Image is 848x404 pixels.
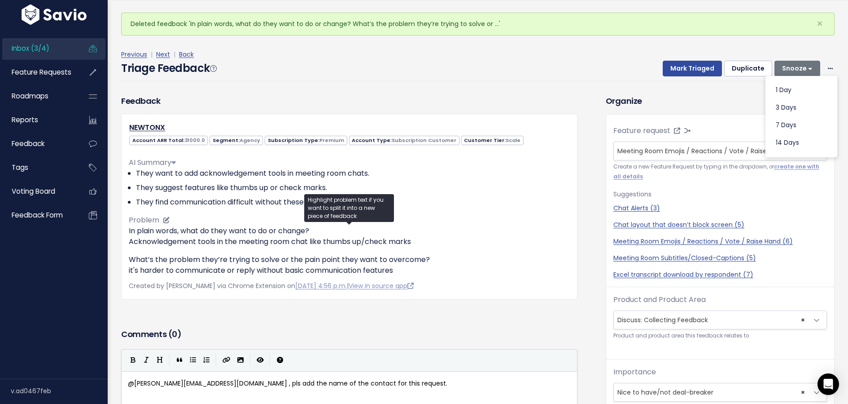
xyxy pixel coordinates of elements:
a: Tags [2,157,74,178]
a: Chat layout that doesn’t block screen (5) [613,220,827,230]
label: Importance [613,367,656,377]
span: Reports [12,115,38,124]
label: Feature request [613,125,670,136]
img: logo-white.9d6f32f41409.svg [19,4,89,25]
span: Problem [129,215,159,225]
span: Subscription Type: [265,136,347,145]
span: Premium [319,137,344,144]
span: Inbox (3/4) [12,44,49,53]
span: Agency [240,137,260,144]
button: Snooze [774,61,820,77]
span: Meeting Room Emojis / Reactions / Vote / Raise Hand (6) [613,142,827,160]
span: Tags [12,163,28,172]
span: Voting Board [12,186,55,196]
span: × [817,16,823,31]
button: 3 days [769,99,834,116]
button: Heading [153,354,166,367]
span: Meeting Room Emojis / Reactions / Vote / Raise Hand (6) [614,142,809,160]
h3: Organize [606,95,835,107]
span: | [172,50,177,59]
div: Open Intercom Messenger [817,373,839,395]
button: Bold [126,354,140,367]
span: Subscription Customer [392,137,456,144]
i: | [216,355,217,366]
a: Voting Board [2,181,74,202]
span: Segment: [210,136,263,145]
span: 31000.0 [184,137,205,144]
li: They find communication difficult without these basic features. [136,197,570,208]
li: They want to add acknowledgement tools in meeting room chats. [136,168,570,179]
li: They suggest features like thumbs up or check marks. [136,182,570,193]
a: Meeting Room Subtitles/Closed-Captions (5) [613,253,827,263]
h3: Comments ( ) [121,328,577,341]
div: Deleted feedback 'In plain words, what do they want to do or change? What’s the problem they’re t... [121,13,835,36]
small: Product and product area this feedback relates to [613,331,827,341]
a: NEWTONX [129,122,165,133]
button: Duplicate [724,61,772,77]
a: Meeting Room Emojis / Reactions / Vote / Raise Hand (6) [613,237,827,246]
p: Suggestions [613,189,827,200]
i: | [169,355,170,366]
span: Nice to have/not deal-breaker [613,383,827,402]
span: Meeting Room Emojis / Reactions / Vote / Raise Hand (6) [617,147,797,155]
button: 1 day [769,81,834,99]
a: Roadmaps [2,86,74,107]
span: Created by [PERSON_NAME] via Chrome Extension on | [129,281,414,290]
button: Generic List [186,354,200,367]
a: Inbox (3/4) [2,38,74,59]
button: Import an image [234,354,247,367]
div: v.ad0467feb [11,379,108,403]
small: Create a new Feature Request by typing in the dropdown, or . [613,162,827,182]
a: create one with all details [613,163,819,180]
a: Chat Alerts (3) [613,204,827,213]
span: Nice to have/not deal-breaker [614,383,809,401]
span: Scale [506,137,520,144]
a: Previous [121,50,147,59]
div: Highlight problem text if you want to split it into a new piece of feedback [304,194,394,222]
button: Toggle Preview [254,354,267,367]
h3: Feedback [121,95,160,107]
button: Markdown Guide [273,354,287,367]
span: Roadmaps [12,91,48,101]
div: Snooze [765,76,837,157]
span: Feedback form [12,210,63,220]
span: × [801,383,805,401]
a: Reports [2,110,74,130]
span: 0 [172,329,177,340]
a: Feature Requests [2,62,74,83]
h4: Triage Feedback [121,60,216,76]
button: Create Link [219,354,234,367]
button: Italic [140,354,153,367]
i: | [270,355,271,366]
button: Quote [173,354,186,367]
a: View in source app [349,281,414,290]
button: Close [808,13,832,35]
p: What’s the problem they’re trying to solve or the pain point they want to overcome? it's harder t... [129,254,570,276]
span: Feedback [12,139,44,148]
button: 7 days [769,116,834,134]
a: Feedback form [2,205,74,226]
span: Discuss: Collecting Feedback [614,311,809,329]
button: 14 days [769,134,834,151]
span: Feature Requests [12,67,71,77]
span: AI Summary [129,157,176,168]
span: Account Type: [349,136,459,145]
a: Excel transcript download by respondent (7) [613,270,827,280]
p: In plain words, what do they want to do or change? Acknowledgement tools in the meeting room chat... [129,226,570,247]
label: Product and Product Area [613,294,706,305]
button: Mark Triaged [663,61,722,77]
span: Customer Tier: [461,136,524,145]
a: Back [179,50,194,59]
button: Numbered List [200,354,213,367]
a: Next [156,50,170,59]
span: Account ARR Total: [129,136,208,145]
i: | [250,355,251,366]
span: @[PERSON_NAME][EMAIL_ADDRESS][DOMAIN_NAME] , pls add the name of the contact for this request. [128,379,447,388]
span: Discuss: Collecting Feedback [613,311,827,329]
span: × [801,311,805,329]
span: | [149,50,154,59]
a: [DATE] 4:56 p.m. [295,281,347,290]
a: Feedback [2,133,74,154]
